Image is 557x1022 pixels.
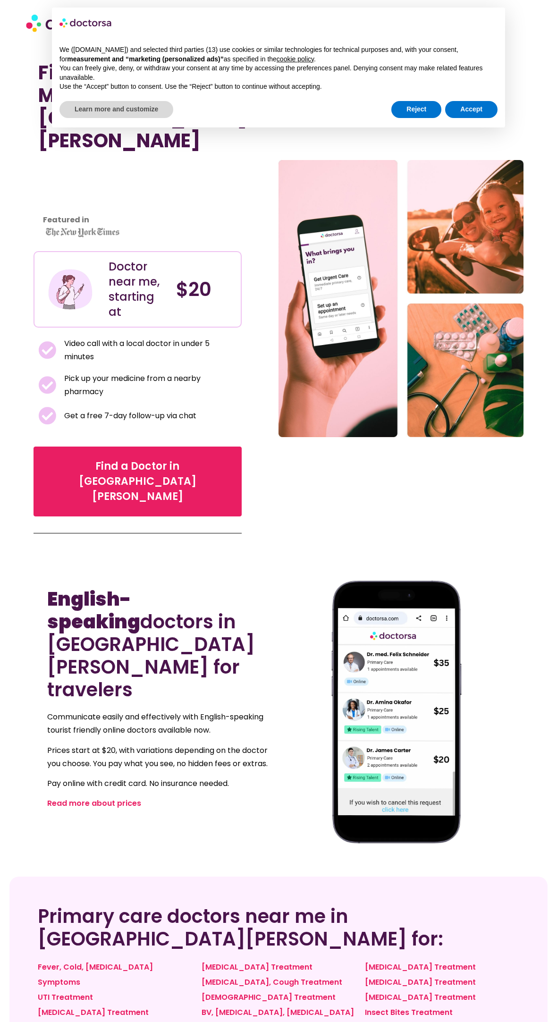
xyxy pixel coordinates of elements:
p: Prices start at $20, with variations depending on the doctor you choose. You pay what you see, no... [47,744,274,770]
button: Learn more and customize [59,101,173,118]
strong: Featured in [43,214,89,225]
span: Get a free 7-day follow-up via chat [62,409,196,422]
iframe: Customer reviews powered by Trustpilot [38,161,123,232]
img: General Doctor Near Me in Playa Del Carmen, Mexico [331,580,462,844]
strong: measurement and “marketing (personalized ads)” [67,55,223,63]
h2: doctors in [GEOGRAPHIC_DATA][PERSON_NAME] for travelers [47,588,274,701]
a: [MEDICAL_DATA] Treatment [202,962,312,972]
span: Video call with a local doctor in under 5 minutes [62,337,237,363]
a: UTI Treatment [38,992,93,1003]
h2: Primary care doctors near me in [GEOGRAPHIC_DATA][PERSON_NAME] for: [38,905,519,950]
h4: $20 [176,278,234,301]
button: Accept [445,101,498,118]
a: , [MEDICAL_DATA] [211,1007,283,1018]
a: , [MEDICAL_DATA] [283,1007,354,1018]
span: Pick up your medicine from a nearby pharmacy [62,372,237,398]
b: English-speaking [47,586,140,635]
a: BV [202,1007,211,1018]
a: [MEDICAL_DATA] Treatment [365,962,476,972]
span: Find a Doctor in [GEOGRAPHIC_DATA][PERSON_NAME] [48,459,227,504]
a: [MEDICAL_DATA] Treatment [38,1007,149,1018]
a: [MEDICAL_DATA] Treatment [365,992,476,1003]
a: Find a Doctor in [GEOGRAPHIC_DATA][PERSON_NAME] [34,447,242,516]
a: [DEMOGRAPHIC_DATA] Treatment [202,992,336,1003]
img: Illustration depicting a young woman in a casual outfit, engaged with her smartphone. She has a p... [47,266,93,313]
p: Pay online with credit card. No insurance needed. [47,777,274,790]
a: Fever, Cold, [MEDICAL_DATA] Symptoms [38,962,153,988]
img: logo [59,15,112,30]
p: We ([DOMAIN_NAME]) and selected third parties (13) use cookies or similar technologies for techni... [59,45,498,64]
div: Doctor near me, starting at [109,259,166,320]
a: Read more about prices [47,798,141,809]
p: Communicate easily and effectively with English-speaking tourist friendly online doctors availabl... [47,710,274,737]
a: [MEDICAL_DATA], Cough Treatment [202,977,342,988]
h1: Find a Doctor Near Me in [GEOGRAPHIC_DATA][PERSON_NAME] [38,61,237,152]
a: Insect Bites Treatment [365,1007,453,1018]
button: Reject [391,101,441,118]
img: Doctor Near Me in Playa Del Carmen [278,160,523,437]
a: [MEDICAL_DATA] Treatment [365,977,476,988]
p: Use the “Accept” button to consent. Use the “Reject” button to continue without accepting. [59,82,498,92]
a: cookie policy [277,55,314,63]
p: You can freely give, deny, or withdraw your consent at any time by accessing the preferences pane... [59,64,498,82]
